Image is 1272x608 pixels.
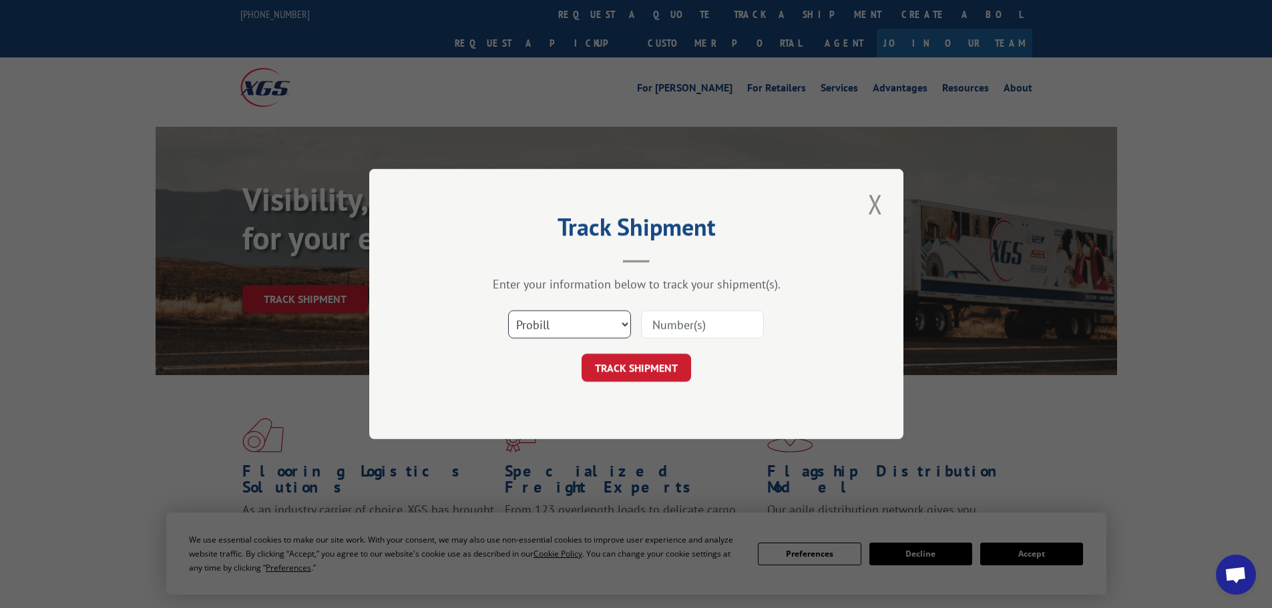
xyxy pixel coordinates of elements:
[1216,555,1256,595] a: Open chat
[641,310,764,338] input: Number(s)
[436,276,837,292] div: Enter your information below to track your shipment(s).
[436,218,837,243] h2: Track Shipment
[864,186,887,222] button: Close modal
[582,354,691,382] button: TRACK SHIPMENT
